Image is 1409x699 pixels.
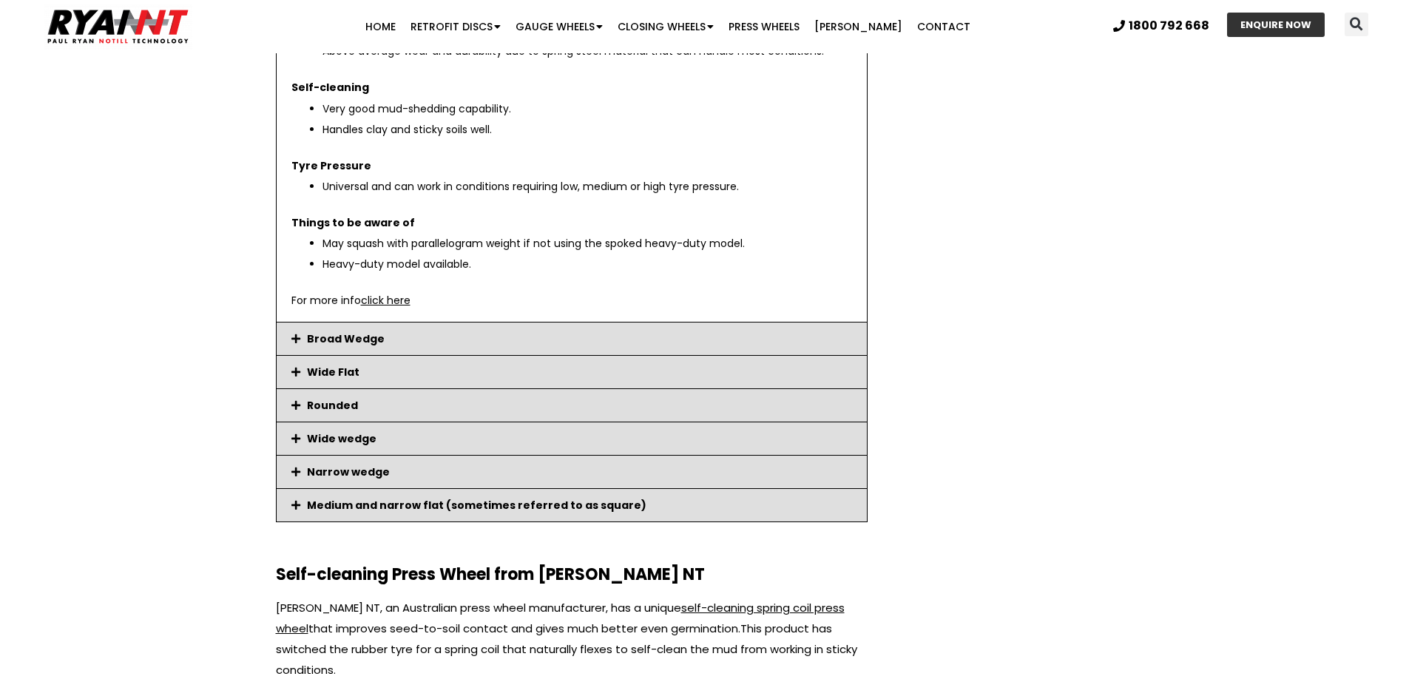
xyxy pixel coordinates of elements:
[277,389,867,422] div: Rounded
[307,498,646,513] a: Medium and narrow flat (sometimes referred to as square)
[276,621,857,678] span: This product has switched the rubber tyre for a spring coil that naturally flexes to self-clean t...
[277,323,867,355] div: Broad Wedge
[291,158,371,173] strong: Tyre Pressure
[277,422,867,455] div: Wide wedge
[807,12,910,41] a: [PERSON_NAME]
[358,12,403,41] a: Home
[1129,20,1209,32] span: 1800 792 668
[508,12,610,41] a: Gauge Wheels
[307,365,359,379] a: Wide Flat
[322,233,852,254] li: May squash with parallelogram weight if not using the spoked heavy-duty model.
[307,331,385,346] a: Broad Wedge
[361,293,410,308] a: click here
[291,80,369,95] strong: Self-cleaning
[1345,13,1368,36] div: Search
[291,215,415,230] strong: Things to be aware of
[910,12,978,41] a: Contact
[322,254,852,274] li: Heavy-duty model available.
[273,12,1062,41] nav: Menu
[307,398,358,413] a: Rounded
[322,176,852,197] li: Universal and can work in conditions requiring low, medium or high tyre pressure.
[307,431,376,446] a: Wide wedge
[277,456,867,488] div: Narrow wedge
[1240,20,1311,30] span: ENQUIRE NOW
[277,356,867,388] div: Wide Flat
[276,563,705,586] b: Self-cleaning Press Wheel from [PERSON_NAME] NT
[1227,13,1325,37] a: ENQUIRE NOW
[44,4,192,50] img: Ryan NT logo
[322,119,852,140] li: Handles clay and sticky soils well.
[277,489,867,521] div: Medium and narrow flat (sometimes referred to as square)
[307,465,390,479] a: Narrow wedge
[322,98,852,119] li: Very good mud-shedding capability.
[276,598,868,681] p: [PERSON_NAME] NT, an Australian press wheel manufacturer, has a unique that improves seed-to-soil...
[610,12,721,41] a: Closing Wheels
[291,290,852,311] p: For more info
[276,600,845,636] a: self-cleaning spring coil press wheel
[1113,20,1209,32] a: 1800 792 668
[403,12,508,41] a: Retrofit Discs
[721,12,807,41] a: Press Wheels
